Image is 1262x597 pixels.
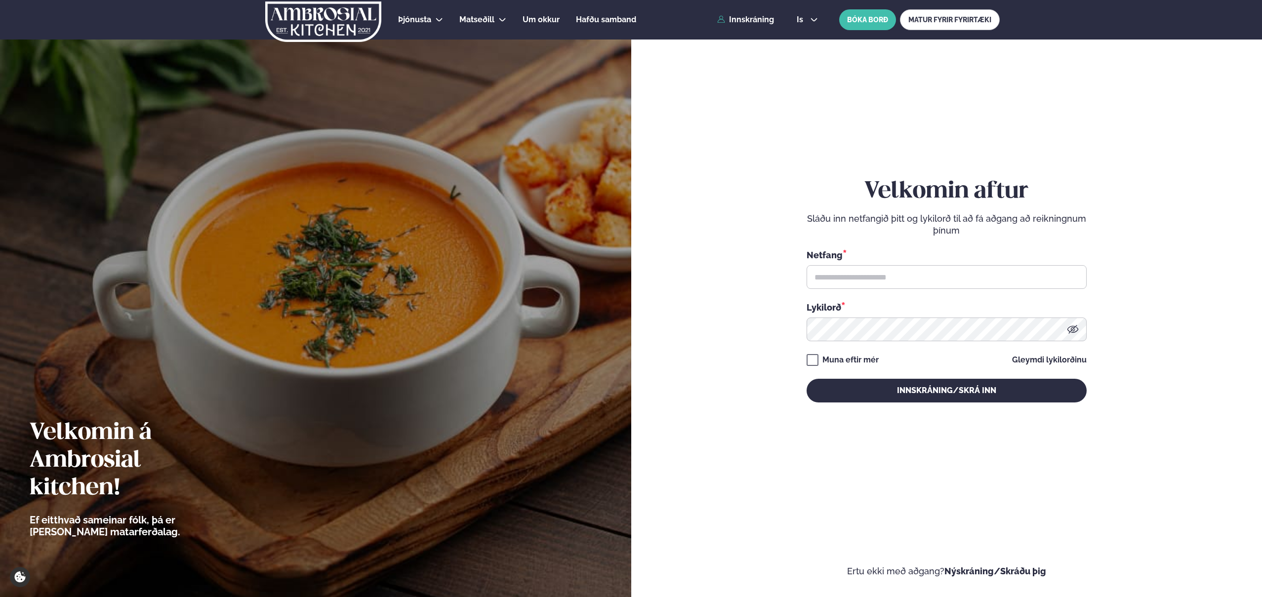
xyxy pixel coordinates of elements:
[576,14,636,26] a: Hafðu samband
[264,1,382,42] img: logo
[839,9,896,30] button: BÓKA BORÐ
[523,15,560,24] span: Um okkur
[10,567,30,587] a: Cookie settings
[30,419,235,502] h2: Velkomin á Ambrosial kitchen!
[1012,356,1087,364] a: Gleymdi lykilorðinu
[797,16,806,24] span: is
[523,14,560,26] a: Um okkur
[576,15,636,24] span: Hafðu samband
[789,16,826,24] button: is
[661,565,1233,577] p: Ertu ekki með aðgang?
[717,15,774,24] a: Innskráning
[807,178,1087,205] h2: Velkomin aftur
[807,301,1087,314] div: Lykilorð
[807,379,1087,402] button: Innskráning/Skrá inn
[30,514,235,538] p: Ef eitthvað sameinar fólk, þá er [PERSON_NAME] matarferðalag.
[900,9,1000,30] a: MATUR FYRIR FYRIRTÆKI
[944,566,1046,576] a: Nýskráning/Skráðu þig
[807,213,1087,237] p: Sláðu inn netfangið þitt og lykilorð til að fá aðgang að reikningnum þínum
[459,15,494,24] span: Matseðill
[398,14,431,26] a: Þjónusta
[807,248,1087,261] div: Netfang
[398,15,431,24] span: Þjónusta
[459,14,494,26] a: Matseðill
